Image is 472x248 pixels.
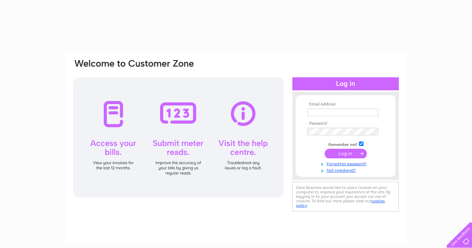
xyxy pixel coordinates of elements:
a: Not registered? [307,167,385,173]
th: Email Address: [306,102,385,107]
th: Password: [306,121,385,126]
a: Forgotten password? [307,160,385,167]
input: Submit [325,149,367,158]
div: Clear Business would like to place cookies on your computer to improve your experience of the sit... [292,182,399,212]
td: Remember me? [306,140,385,147]
a: cookies policy [296,199,385,208]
